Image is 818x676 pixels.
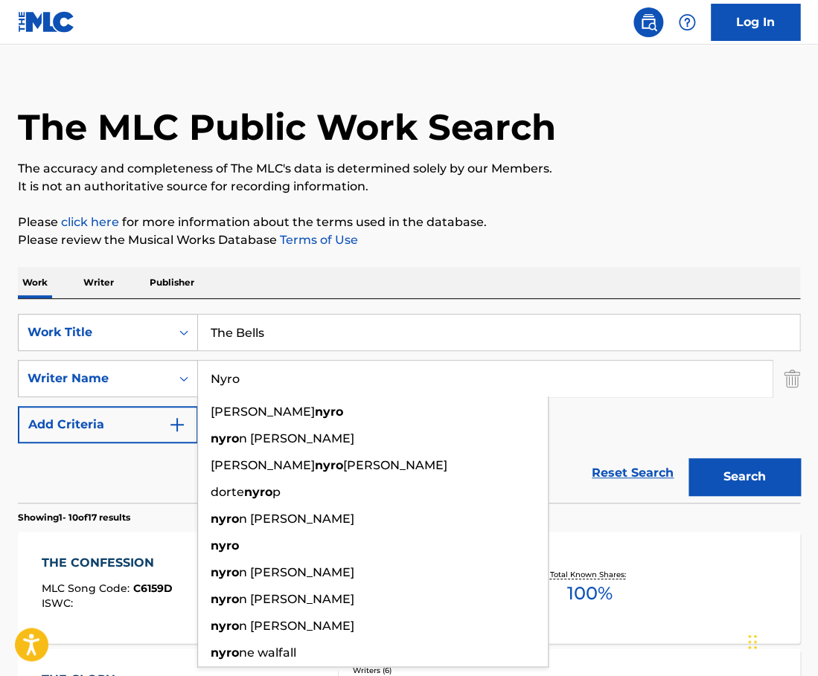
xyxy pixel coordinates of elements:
[42,596,77,610] span: ISWC :
[239,619,354,633] span: n [PERSON_NAME]
[42,582,133,595] span: MLC Song Code :
[211,458,315,472] span: [PERSON_NAME]
[784,360,800,397] img: Delete Criterion
[744,605,818,676] iframe: Chat Widget
[18,532,800,643] a: THE CONFESSIONMLC Song Code:C6159DISWC:Writers (1)[PERSON_NAME]Recording Artists (102)[PERSON_NAM...
[688,458,800,495] button: Search
[633,7,663,37] a: Public Search
[566,580,612,607] span: 100 %
[211,619,239,633] strong: nyro
[211,565,239,579] strong: nyro
[239,565,354,579] span: n [PERSON_NAME]
[748,619,757,664] div: Drag
[584,457,681,489] a: Reset Search
[61,215,119,229] a: click here
[211,405,315,419] span: [PERSON_NAME]
[672,7,702,37] div: Help
[18,160,800,178] p: The accuracy and completeness of The MLC's data is determined solely by our Members.
[18,314,800,503] form: Search Form
[315,405,343,419] strong: nyro
[353,665,525,676] div: Writers ( 6 )
[272,485,281,499] span: p
[168,416,186,434] img: 9d2ae6d4665cec9f34b9.svg
[42,554,173,572] div: THE CONFESSION
[211,512,239,526] strong: nyro
[639,13,657,31] img: search
[145,267,199,298] p: Publisher
[28,323,162,341] div: Work Title
[18,178,800,196] p: It is not an authoritative source for recording information.
[79,267,118,298] p: Writer
[315,458,343,472] strong: nyro
[28,370,162,387] div: Writer Name
[18,267,52,298] p: Work
[549,569,629,580] p: Total Known Shares:
[239,646,296,660] span: ne walfall
[18,406,198,443] button: Add Criteria
[18,11,75,33] img: MLC Logo
[133,582,173,595] span: C6159D
[711,4,800,41] a: Log In
[211,538,239,553] strong: nyro
[211,592,239,606] strong: nyro
[211,485,244,499] span: dorte
[343,458,447,472] span: [PERSON_NAME]
[18,213,800,231] p: Please for more information about the terms used in the database.
[239,512,354,526] span: n [PERSON_NAME]
[211,646,239,660] strong: nyro
[277,233,358,247] a: Terms of Use
[18,105,556,149] h1: The MLC Public Work Search
[18,511,130,524] p: Showing 1 - 10 of 17 results
[239,431,354,445] span: n [PERSON_NAME]
[18,231,800,249] p: Please review the Musical Works Database
[239,592,354,606] span: n [PERSON_NAME]
[244,485,272,499] strong: nyro
[211,431,239,445] strong: nyro
[678,13,696,31] img: help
